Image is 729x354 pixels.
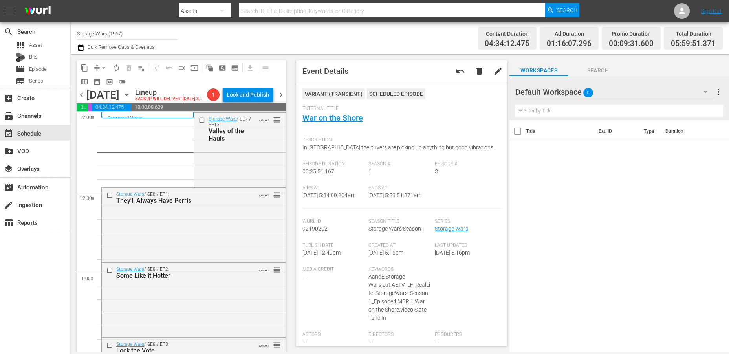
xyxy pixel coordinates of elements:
span: Directors [368,332,431,338]
span: Wurl Id [302,218,365,225]
span: pageview_outlined [218,64,226,72]
span: Workspaces [509,66,568,75]
span: Refresh All Search Blocks [201,60,216,75]
span: 0 [583,84,593,101]
span: reorder [273,191,281,199]
span: Season Title [368,218,431,225]
span: 01:16:07.296 [77,103,88,111]
span: chevron_left [77,90,86,100]
span: 1 [207,92,220,98]
span: --- [368,339,373,345]
span: 00:25:51.167 [302,168,334,174]
div: Promo Duration [609,28,654,39]
a: War on the Shore [302,113,363,123]
button: Search [545,3,579,17]
div: Lineup [135,88,204,97]
div: / SE8 / EP1: [116,191,246,204]
span: [DATE] 12:49pm [302,249,341,256]
span: [DATE] 5:34:00.204am [302,192,355,198]
th: Title [526,120,594,142]
a: Sign Out [701,8,722,14]
div: [DATE] [86,88,119,101]
button: more_vert [714,83,723,101]
span: Media Credit [302,266,365,273]
span: --- [302,273,307,280]
span: 04:34:12.475 [92,103,131,111]
span: Publish Date [302,242,365,249]
span: Fill episodes with ad slates [176,62,188,74]
a: Storage Wars [116,266,144,272]
span: Automation [4,183,13,192]
span: chevron_right [276,90,286,100]
span: 05:59:51.371 [671,39,716,48]
div: Default Workspace [515,81,714,103]
span: Download as CSV [241,60,256,75]
span: Description: [302,137,498,143]
span: [DATE] 5:16pm [435,249,470,256]
span: --- [302,339,307,345]
span: more_vert [714,87,723,97]
span: auto_awesome_motion_outlined [206,64,214,72]
span: 04:34:12.475 [485,39,529,48]
span: [DATE] 5:59:51.371am [368,192,421,198]
span: Create Series Block [229,62,241,74]
span: 1 [368,168,372,174]
div: Bits [16,53,25,62]
a: Storage Wars [116,341,144,347]
span: 18:00:08.629 [131,103,286,111]
div: / SE7 / EP13: [209,116,253,142]
span: Series [16,77,25,86]
span: 3 [435,168,438,174]
span: Customize Events [148,60,163,75]
span: Overlays [4,164,13,174]
span: Bits [29,53,38,61]
span: Episode Duration [302,161,365,167]
span: reorder [273,341,281,349]
span: VARIANT [259,191,269,197]
span: edit [493,66,503,76]
span: menu [5,6,14,16]
span: menu_open [178,64,186,72]
span: toggle_off [118,78,126,86]
span: Week Calendar View [78,75,91,88]
span: Series [435,218,497,225]
button: Lock and Publish [223,88,273,102]
span: Episode # [435,161,497,167]
span: Episode [29,65,47,73]
a: Storage Wars [435,226,468,232]
span: Clear Lineup [135,62,148,74]
span: VARIANT [259,341,269,347]
span: External Title [302,106,498,112]
span: Ends At [368,185,431,191]
span: 01:16:07.296 [547,39,592,48]
span: Revert to Primary Episode [456,66,465,76]
div: Content Duration [485,28,529,39]
span: Remove Gaps & Overlaps [91,62,110,74]
span: subtitles_outlined [231,64,239,72]
button: reorder [273,341,281,348]
span: date_range_outlined [93,78,101,86]
button: edit [489,62,507,81]
a: Storage Wars [209,116,236,122]
div: Some Like it Hotter [116,272,246,279]
span: calendar_view_week_outlined [81,78,88,86]
span: --- [435,339,440,345]
span: Asset [16,40,25,50]
span: reorder [273,266,281,274]
span: playlist_remove_outlined [137,64,145,72]
span: In [GEOGRAPHIC_DATA] the buyers are picking up anything but good vibrations. [302,144,495,150]
div: Valley of the Hauls [209,127,253,142]
span: VARIANT [259,266,269,272]
th: Ext. ID [594,120,639,142]
span: Airs At [302,185,365,191]
span: Storage Wars Season 1 [368,226,425,232]
span: Created At [368,242,431,249]
span: Search [557,3,577,17]
span: Search [4,27,13,37]
span: Asset [29,41,42,49]
button: reorder [273,116,281,123]
span: input [190,64,198,72]
a: Storage Wars [116,191,144,197]
button: reorder [273,191,281,198]
img: ans4CAIJ8jUAAAAAAAAAAAAAAAAAAAAAAAAgQb4GAAAAAAAAAAAAAAAAAAAAAAAAJMjXAAAAAAAAAAAAAAAAAAAAAAAAgAT5G... [19,2,57,20]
